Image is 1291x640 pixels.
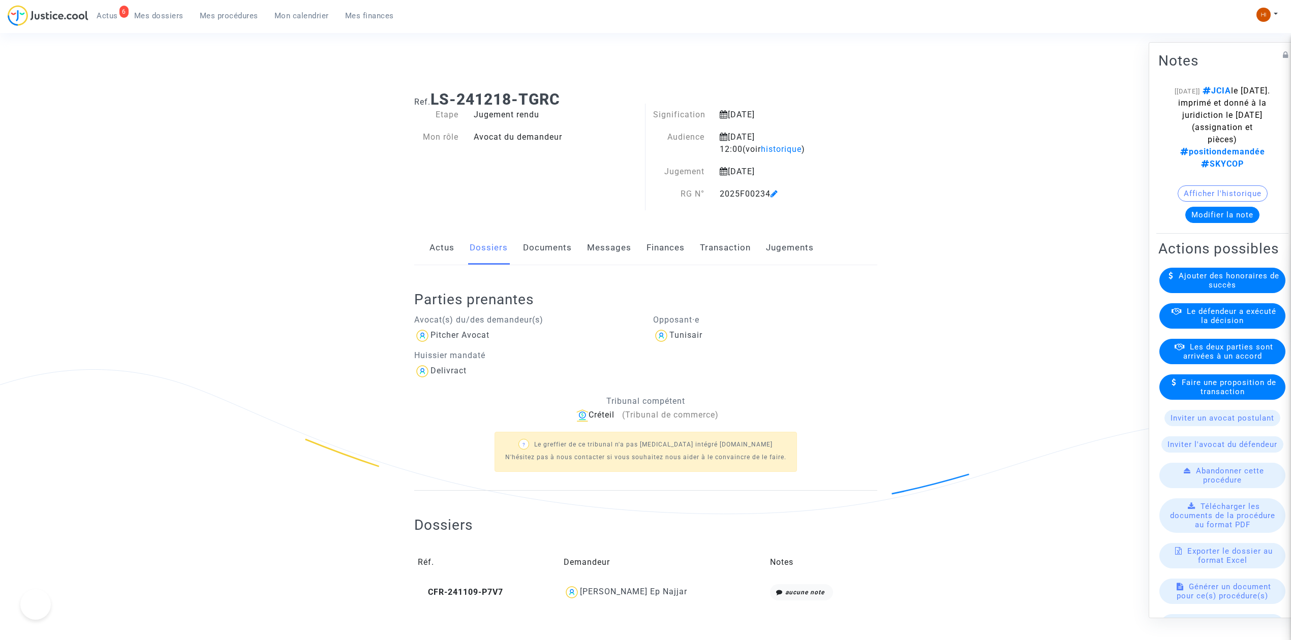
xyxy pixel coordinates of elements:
button: Modifier la note [1185,207,1259,223]
a: Mes dossiers [126,8,192,23]
span: Ref. [414,97,431,107]
span: Exporter le dossier au format Excel [1187,547,1273,565]
div: RG N° [646,188,712,200]
p: Tribunal compétent [414,395,877,407]
a: Documents [523,231,572,265]
span: Mes finances [345,11,394,20]
span: Mes procédures [200,11,258,20]
span: le [DATE]. imprimé et donné à la juridiction le [DATE] (assignation et pièces) [1178,86,1270,169]
a: Transaction [700,231,751,265]
span: Faire une proposition de transaction [1182,378,1276,396]
span: Le défendeur a exécuté la décision [1187,307,1276,325]
div: Etape [407,109,467,121]
span: Abandonner cette procédure [1196,466,1264,485]
button: Afficher l'historique [1178,185,1268,202]
div: Signification [646,109,712,121]
img: icon-user.svg [414,328,431,344]
td: Demandeur [560,544,766,581]
div: Jugement [646,166,712,178]
b: LS-241218-TGRC [431,90,560,108]
h2: Dossiers [414,516,473,534]
p: Avocat(s) du/des demandeur(s) [414,313,638,326]
div: 6 [119,6,129,18]
p: Opposant·e [653,313,877,326]
a: Jugements [766,231,814,265]
span: (voir ) [743,144,805,154]
div: Créteil [414,409,877,422]
div: Mon rôle [407,131,467,143]
span: JCIA [1200,86,1231,95]
iframe: Help Scout Beacon - Open [20,589,51,620]
div: Pitcher Avocat [431,330,489,340]
div: 2025F00234 [712,188,845,200]
span: Générer un document pour ce(s) procédure(s) [1177,582,1271,600]
img: icon-user.svg [564,584,580,600]
h2: Actions possibles [1158,240,1286,258]
span: Actus [97,11,118,20]
a: Mes finances [337,8,402,23]
i: aucune note [785,589,824,596]
a: Dossiers [470,231,508,265]
p: Le greffier de ce tribunal n'a pas [MEDICAL_DATA] intégré [DOMAIN_NAME] N'hésitez pas à nous cont... [505,438,786,464]
span: Mon calendrier [274,11,329,20]
a: Actus [429,231,454,265]
span: CFR-241109-P7V7 [418,587,503,597]
span: ? [522,442,526,447]
h2: Parties prenantes [414,291,877,308]
span: [[DATE]] [1175,87,1200,95]
span: Mes dossiers [134,11,183,20]
img: icon-user.svg [653,328,669,344]
span: Inviter l'avocat du défendeur [1167,440,1277,449]
div: Tunisair [669,330,702,340]
span: Télécharger les documents de la procédure au format PDF [1170,502,1275,529]
img: jc-logo.svg [8,5,88,26]
div: Avocat du demandeur [466,131,646,143]
span: Inviter un avocat postulant [1171,413,1274,423]
div: [DATE] [712,109,845,121]
span: (Tribunal de commerce) [622,410,719,420]
img: icon-banque.svg [576,409,589,422]
span: positiondemandée [1180,147,1265,156]
a: Finances [647,231,685,265]
div: Audience [646,131,712,155]
div: Delivract [431,366,467,375]
span: Les deux parties sont arrivées à un accord [1183,342,1273,361]
div: [DATE] [712,166,845,178]
div: [DATE] 12:00 [712,131,845,155]
span: SKYCOP [1201,159,1244,169]
td: Notes [766,544,877,581]
img: icon-user.svg [414,363,431,379]
p: Huissier mandaté [414,349,638,362]
div: [PERSON_NAME] Ep Najjar [580,587,687,596]
td: Réf. [414,544,560,581]
a: Messages [587,231,631,265]
a: Mon calendrier [266,8,337,23]
span: historique [761,144,802,154]
a: 6Actus [88,8,126,23]
div: Jugement rendu [466,109,646,121]
h2: Notes [1158,52,1286,70]
span: Ajouter des honoraires de succès [1179,271,1279,290]
img: fc99b196863ffcca57bb8fe2645aafd9 [1256,8,1271,22]
a: Mes procédures [192,8,266,23]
